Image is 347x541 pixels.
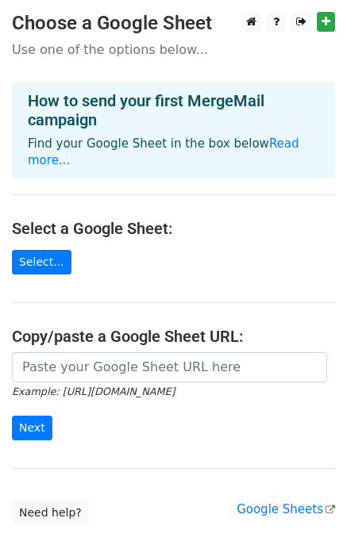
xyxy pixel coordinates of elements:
a: Read more... [28,136,299,167]
a: Need help? [12,501,89,525]
input: Next [12,416,52,440]
h3: Choose a Google Sheet [12,12,335,35]
p: Find your Google Sheet in the box below [28,136,319,169]
a: Select... [12,250,71,274]
p: Use one of the options below... [12,41,335,58]
h4: How to send your first MergeMail campaign [28,91,319,129]
small: Example: [URL][DOMAIN_NAME] [12,386,175,397]
a: Google Sheets [237,502,335,516]
h4: Copy/paste a Google Sheet URL: [12,327,335,346]
h4: Select a Google Sheet: [12,219,335,238]
input: Paste your Google Sheet URL here [12,352,327,382]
